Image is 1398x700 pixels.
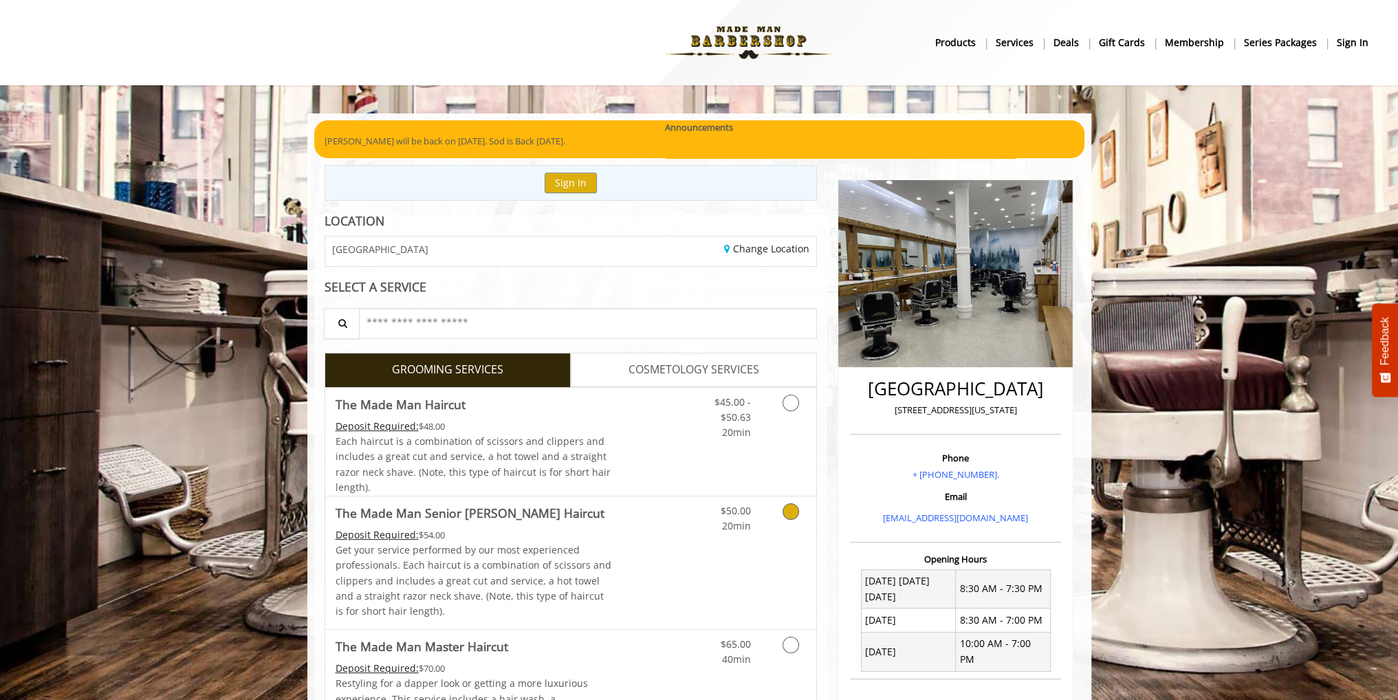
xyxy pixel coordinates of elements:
b: The Made Man Haircut [336,395,466,414]
p: [PERSON_NAME] will be back on [DATE]. Sod is Back [DATE]. [325,134,1074,149]
a: + [PHONE_NUMBER]. [913,468,999,481]
b: Series packages [1244,35,1317,50]
p: Get your service performed by our most experienced professionals. Each haircut is a combination o... [336,543,612,620]
span: [GEOGRAPHIC_DATA] [332,244,428,254]
span: 40min [721,653,750,666]
b: sign in [1337,35,1368,50]
span: COSMETOLOGY SERVICES [629,361,759,379]
div: SELECT A SERVICE [325,281,818,294]
b: Announcements [665,120,733,135]
b: Membership [1165,35,1224,50]
span: $65.00 [720,637,750,650]
a: ServicesServices [986,32,1044,52]
div: $70.00 [336,661,612,676]
span: $45.00 - $50.63 [714,395,750,424]
span: This service needs some Advance to be paid before we block your appointment [336,419,419,433]
h3: Phone [853,453,1058,463]
span: 20min [721,519,750,532]
a: DealsDeals [1044,32,1089,52]
a: Gift cardsgift cards [1089,32,1155,52]
a: Productsproducts [926,32,986,52]
p: [STREET_ADDRESS][US_STATE] [853,403,1058,417]
img: Made Man Barbershop logo [654,5,843,80]
span: This service needs some Advance to be paid before we block your appointment [336,661,419,675]
span: This service needs some Advance to be paid before we block your appointment [336,528,419,541]
b: Services [996,35,1034,50]
h3: Opening Hours [850,554,1061,564]
b: The Made Man Master Haircut [336,637,508,656]
td: [DATE] [861,632,956,671]
span: Feedback [1379,317,1391,365]
span: $50.00 [720,504,750,517]
a: sign insign in [1327,32,1378,52]
button: Sign In [545,173,597,193]
b: The Made Man Senior [PERSON_NAME] Haircut [336,503,604,523]
td: [DATE] [DATE] [DATE] [861,569,956,609]
button: Feedback - Show survey [1372,303,1398,397]
h2: [GEOGRAPHIC_DATA] [853,379,1058,399]
a: Change Location [724,242,809,255]
td: 8:30 AM - 7:30 PM [956,569,1051,609]
b: gift cards [1099,35,1145,50]
a: [EMAIL_ADDRESS][DOMAIN_NAME] [883,512,1028,524]
td: [DATE] [861,609,956,632]
a: MembershipMembership [1155,32,1234,52]
a: Series packagesSeries packages [1234,32,1327,52]
b: products [935,35,976,50]
td: 8:30 AM - 7:00 PM [956,609,1051,632]
button: Service Search [324,308,360,339]
span: Each haircut is a combination of scissors and clippers and includes a great cut and service, a ho... [336,435,611,494]
b: LOCATION [325,212,384,229]
div: $48.00 [336,419,612,434]
h3: Email [853,492,1058,501]
span: 20min [721,426,750,439]
span: GROOMING SERVICES [392,361,503,379]
div: $54.00 [336,527,612,543]
td: 10:00 AM - 7:00 PM [956,632,1051,671]
b: Deals [1053,35,1079,50]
